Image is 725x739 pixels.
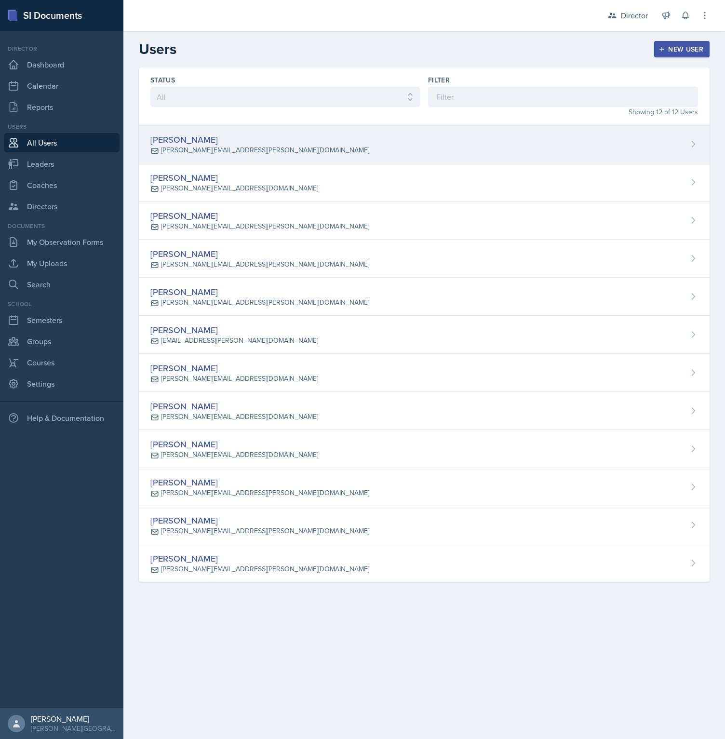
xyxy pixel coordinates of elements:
[4,133,120,152] a: All Users
[4,197,120,216] a: Directors
[4,97,120,117] a: Reports
[4,222,120,230] div: Documents
[150,400,318,413] div: [PERSON_NAME]
[150,209,369,222] div: [PERSON_NAME]
[428,107,698,117] div: Showing 12 of 12 Users
[150,514,369,527] div: [PERSON_NAME]
[161,259,369,269] div: [PERSON_NAME][EMAIL_ADDRESS][PERSON_NAME][DOMAIN_NAME]
[150,552,369,565] div: [PERSON_NAME]
[4,275,120,294] a: Search
[621,10,648,21] div: Director
[150,75,175,85] label: Status
[4,175,120,195] a: Coaches
[139,506,710,544] a: [PERSON_NAME] [PERSON_NAME][EMAIL_ADDRESS][PERSON_NAME][DOMAIN_NAME]
[161,183,318,193] div: [PERSON_NAME][EMAIL_ADDRESS][DOMAIN_NAME]
[31,724,116,733] div: [PERSON_NAME][GEOGRAPHIC_DATA]
[660,45,703,53] div: New User
[428,87,698,107] input: Filter
[161,221,369,231] div: [PERSON_NAME][EMAIL_ADDRESS][PERSON_NAME][DOMAIN_NAME]
[4,374,120,393] a: Settings
[150,171,318,184] div: [PERSON_NAME]
[161,297,369,308] div: [PERSON_NAME][EMAIL_ADDRESS][PERSON_NAME][DOMAIN_NAME]
[654,41,710,57] button: New User
[161,564,369,574] div: [PERSON_NAME][EMAIL_ADDRESS][PERSON_NAME][DOMAIN_NAME]
[150,476,369,489] div: [PERSON_NAME]
[139,240,710,278] a: [PERSON_NAME] [PERSON_NAME][EMAIL_ADDRESS][PERSON_NAME][DOMAIN_NAME]
[4,353,120,372] a: Courses
[150,323,318,336] div: [PERSON_NAME]
[139,40,176,58] h2: Users
[139,125,710,163] a: [PERSON_NAME] [PERSON_NAME][EMAIL_ADDRESS][PERSON_NAME][DOMAIN_NAME]
[4,408,120,428] div: Help & Documentation
[4,55,120,74] a: Dashboard
[4,122,120,131] div: Users
[4,310,120,330] a: Semesters
[139,468,710,506] a: [PERSON_NAME] [PERSON_NAME][EMAIL_ADDRESS][PERSON_NAME][DOMAIN_NAME]
[161,412,318,422] div: [PERSON_NAME][EMAIL_ADDRESS][DOMAIN_NAME]
[4,76,120,95] a: Calendar
[161,526,369,536] div: [PERSON_NAME][EMAIL_ADDRESS][PERSON_NAME][DOMAIN_NAME]
[139,316,710,354] a: [PERSON_NAME] [EMAIL_ADDRESS][PERSON_NAME][DOMAIN_NAME]
[4,232,120,252] a: My Observation Forms
[161,336,318,346] div: [EMAIL_ADDRESS][PERSON_NAME][DOMAIN_NAME]
[150,438,318,451] div: [PERSON_NAME]
[4,254,120,273] a: My Uploads
[161,488,369,498] div: [PERSON_NAME][EMAIL_ADDRESS][PERSON_NAME][DOMAIN_NAME]
[4,300,120,309] div: School
[139,354,710,392] a: [PERSON_NAME] [PERSON_NAME][EMAIL_ADDRESS][DOMAIN_NAME]
[150,362,318,375] div: [PERSON_NAME]
[150,247,369,260] div: [PERSON_NAME]
[4,332,120,351] a: Groups
[139,278,710,316] a: [PERSON_NAME] [PERSON_NAME][EMAIL_ADDRESS][PERSON_NAME][DOMAIN_NAME]
[139,392,710,430] a: [PERSON_NAME] [PERSON_NAME][EMAIL_ADDRESS][DOMAIN_NAME]
[150,285,369,298] div: [PERSON_NAME]
[139,430,710,468] a: [PERSON_NAME] [PERSON_NAME][EMAIL_ADDRESS][DOMAIN_NAME]
[150,133,369,146] div: [PERSON_NAME]
[428,75,450,85] label: Filter
[139,202,710,240] a: [PERSON_NAME] [PERSON_NAME][EMAIL_ADDRESS][PERSON_NAME][DOMAIN_NAME]
[161,145,369,155] div: [PERSON_NAME][EMAIL_ADDRESS][PERSON_NAME][DOMAIN_NAME]
[161,450,318,460] div: [PERSON_NAME][EMAIL_ADDRESS][DOMAIN_NAME]
[139,163,710,202] a: [PERSON_NAME] [PERSON_NAME][EMAIL_ADDRESS][DOMAIN_NAME]
[31,714,116,724] div: [PERSON_NAME]
[161,374,318,384] div: [PERSON_NAME][EMAIL_ADDRESS][DOMAIN_NAME]
[4,44,120,53] div: Director
[4,154,120,174] a: Leaders
[139,544,710,582] a: [PERSON_NAME] [PERSON_NAME][EMAIL_ADDRESS][PERSON_NAME][DOMAIN_NAME]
